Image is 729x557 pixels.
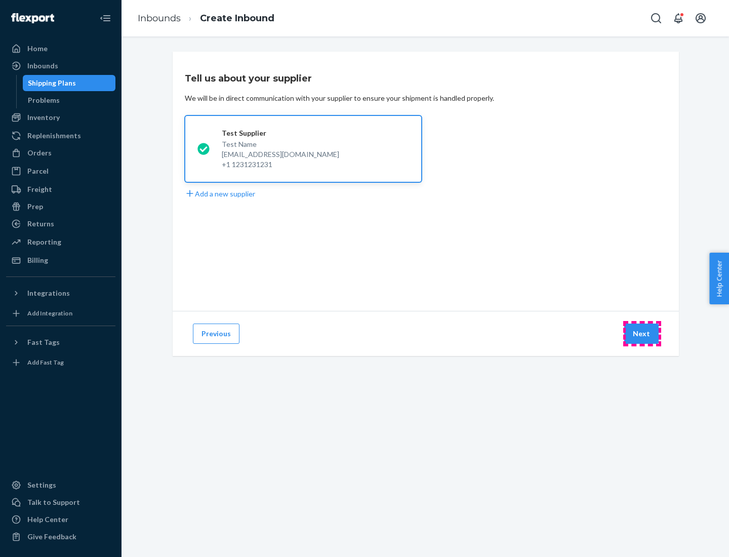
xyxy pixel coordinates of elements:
div: Inventory [27,112,60,123]
a: Create Inbound [200,13,274,24]
button: Fast Tags [6,334,115,350]
div: Replenishments [27,131,81,141]
div: We will be in direct communication with your supplier to ensure your shipment is handled properly. [185,93,494,103]
button: Integrations [6,285,115,301]
div: Integrations [27,288,70,298]
a: Inventory [6,109,115,126]
a: Add Integration [6,305,115,322]
a: Parcel [6,163,115,179]
button: Add a new supplier [185,188,255,199]
a: Settings [6,477,115,493]
div: Fast Tags [27,337,60,347]
div: Add Integration [27,309,72,317]
a: Problems [23,92,116,108]
a: Add Fast Tag [6,354,115,371]
button: Previous [193,324,239,344]
button: Open account menu [691,8,711,28]
h3: Tell us about your supplier [185,72,312,85]
div: Help Center [27,514,68,525]
div: Parcel [27,166,49,176]
div: Orders [27,148,52,158]
a: Prep [6,198,115,215]
div: Inbounds [27,61,58,71]
a: Inbounds [138,13,181,24]
button: Next [624,324,659,344]
ol: breadcrumbs [130,4,282,33]
div: Freight [27,184,52,194]
div: Returns [27,219,54,229]
div: Settings [27,480,56,490]
button: Open notifications [668,8,688,28]
a: Returns [6,216,115,232]
a: Talk to Support [6,494,115,510]
a: Help Center [6,511,115,528]
div: Talk to Support [27,497,80,507]
div: Give Feedback [27,532,76,542]
a: Billing [6,252,115,268]
a: Shipping Plans [23,75,116,91]
button: Close Navigation [95,8,115,28]
div: Shipping Plans [28,78,76,88]
a: Orders [6,145,115,161]
div: Problems [28,95,60,105]
div: Home [27,44,48,54]
button: Help Center [709,253,729,304]
div: Reporting [27,237,61,247]
button: Give Feedback [6,529,115,545]
a: Home [6,41,115,57]
a: Reporting [6,234,115,250]
a: Inbounds [6,58,115,74]
div: Prep [27,202,43,212]
button: Open Search Box [646,8,666,28]
a: Freight [6,181,115,197]
div: Add Fast Tag [27,358,64,367]
a: Replenishments [6,128,115,144]
div: Billing [27,255,48,265]
img: Flexport logo [11,13,54,23]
